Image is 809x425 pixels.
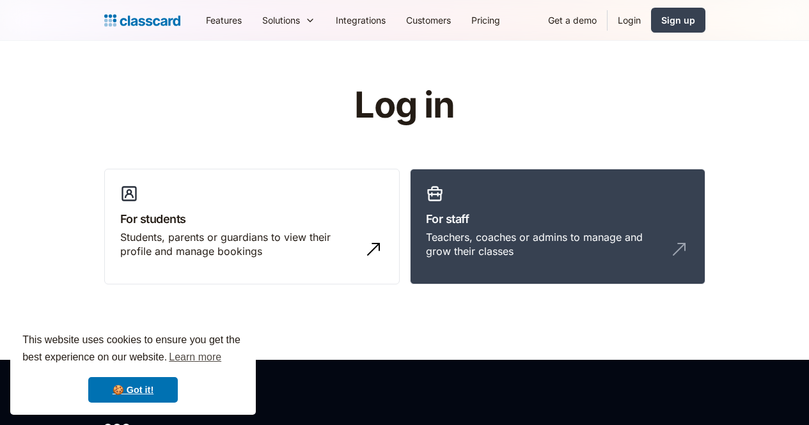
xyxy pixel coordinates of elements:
[426,210,689,228] h3: For staff
[201,86,608,125] h1: Log in
[120,230,358,259] div: Students, parents or guardians to view their profile and manage bookings
[326,6,396,35] a: Integrations
[426,230,664,259] div: Teachers, coaches or admins to manage and grow their classes
[262,13,300,27] div: Solutions
[410,169,705,285] a: For staffTeachers, coaches or admins to manage and grow their classes
[104,169,400,285] a: For studentsStudents, parents or guardians to view their profile and manage bookings
[461,6,510,35] a: Pricing
[661,13,695,27] div: Sign up
[167,348,223,367] a: learn more about cookies
[88,377,178,403] a: dismiss cookie message
[538,6,607,35] a: Get a demo
[252,6,326,35] div: Solutions
[120,210,384,228] h3: For students
[608,6,651,35] a: Login
[104,12,180,29] a: home
[22,332,244,367] span: This website uses cookies to ensure you get the best experience on our website.
[651,8,705,33] a: Sign up
[196,6,252,35] a: Features
[10,320,256,415] div: cookieconsent
[396,6,461,35] a: Customers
